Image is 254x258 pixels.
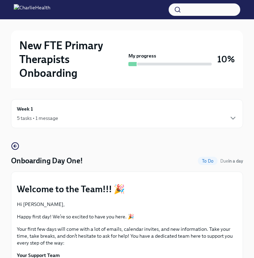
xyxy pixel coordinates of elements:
[14,4,50,15] img: CharlieHealth
[220,158,243,164] span: September 10th, 2025 07:00
[228,158,243,164] strong: in a day
[217,53,235,65] h3: 10%
[11,156,83,166] h4: Onboarding Day One!
[17,213,237,220] p: Happy first day! We’re so excited to have you here. 🎉
[198,158,218,164] span: To Do
[17,115,58,122] div: 5 tasks • 1 message
[19,39,126,80] h2: New FTE Primary Therapists Onboarding
[17,226,237,246] p: Your first few days will come with a lot of emails, calendar invites, and new information. Take y...
[17,183,237,195] p: Welcome to the Team!!! 🎉
[17,105,33,113] h6: Week 1
[17,201,237,208] p: Hi [PERSON_NAME],
[128,52,156,59] strong: My progress
[220,158,243,164] span: Due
